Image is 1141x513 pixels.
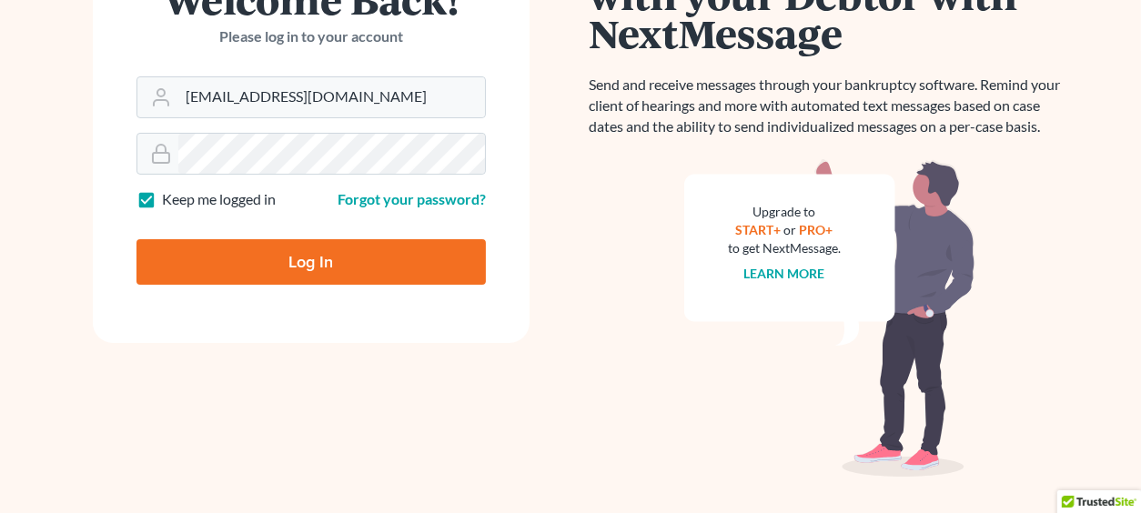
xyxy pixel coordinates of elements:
label: Keep me logged in [162,189,276,210]
input: Email Address [178,77,485,117]
p: Please log in to your account [136,26,486,47]
div: Upgrade to [728,203,841,221]
input: Log In [136,239,486,285]
a: Forgot your password? [338,190,486,207]
a: START+ [736,222,782,237]
p: Send and receive messages through your bankruptcy software. Remind your client of hearings and mo... [589,75,1071,137]
a: Learn more [744,266,825,281]
img: nextmessage_bg-59042aed3d76b12b5cd301f8e5b87938c9018125f34e5fa2b7a6b67550977c72.svg [684,159,975,478]
a: PRO+ [800,222,833,237]
div: to get NextMessage. [728,239,841,257]
span: or [784,222,797,237]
